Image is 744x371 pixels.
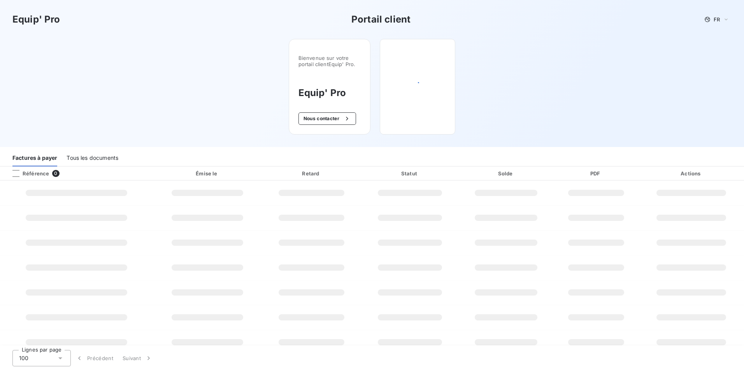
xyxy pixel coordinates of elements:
div: Statut [363,170,457,177]
div: PDF [555,170,637,177]
div: Émise le [155,170,260,177]
button: Nous contacter [298,112,356,125]
div: Tous les documents [67,150,118,166]
button: Précédent [71,350,118,366]
h3: Equip' Pro [298,86,361,100]
div: Solde [460,170,552,177]
span: 100 [19,354,28,362]
span: 0 [52,170,59,177]
div: Factures à payer [12,150,57,166]
div: Référence [6,170,49,177]
h3: Portail client [351,12,411,26]
button: Suivant [118,350,157,366]
span: Bienvenue sur votre portail client Equip' Pro . [298,55,361,67]
span: FR [714,16,720,23]
div: Actions [640,170,742,177]
div: Retard [263,170,360,177]
h3: Equip' Pro [12,12,60,26]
